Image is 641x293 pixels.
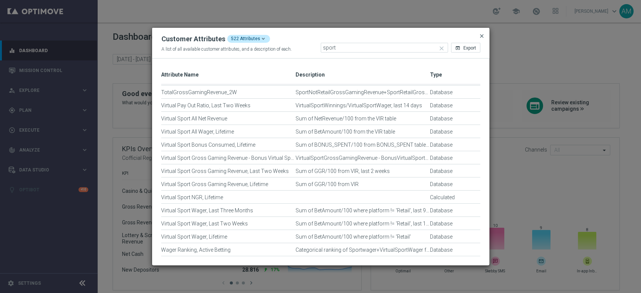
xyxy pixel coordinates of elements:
[430,72,442,78] span: Type
[321,43,448,53] input: Quick find
[161,89,296,102] div: TotalGrossGamingRevenue_2W
[430,116,452,122] span: Database
[161,230,480,243] div: Press SPACE to select this row.
[161,217,480,230] div: Press SPACE to select this row.
[296,102,430,115] div: VirtualSportWinnings/VirtualSportWager, last 14 days
[430,155,452,161] div: Type
[161,86,480,99] div: Press SPACE to select this row.
[430,194,455,201] span: Calculated
[161,151,480,164] div: Press SPACE to select this row.
[296,234,430,246] div: Sum of BetAmount/100 where platform != 'Retail'
[479,33,485,39] span: close
[227,35,270,43] div: 522 Attributes
[161,194,296,207] div: Virtual Sport NGR, Lifetime
[296,72,325,78] span: Description
[430,102,452,109] div: Type
[161,125,480,138] div: Press SPACE to select this row.
[430,221,452,227] div: Type
[430,168,452,174] div: Type
[161,168,296,181] div: Virtual Sport Gross Gaming Revenue, Last Two Weeks
[430,207,452,214] span: Database
[161,138,480,151] div: Press SPACE to select this row.
[430,142,452,148] span: Database
[430,168,452,174] span: Database
[430,194,455,201] div: Type
[296,116,430,128] div: Sum of NetRevenue/100 from the VIR table
[161,116,296,128] div: Virtual Sport All Net Revenue
[430,181,452,188] div: Type
[430,234,452,240] div: Type
[161,129,296,141] div: Virtual Sport All Wager, Lifetime
[161,112,480,125] div: Press SPACE to select this row.
[296,181,430,194] div: Sum of GGR/100 from VIR
[430,116,452,122] div: Type
[430,221,452,227] span: Database
[430,207,452,214] div: Type
[161,177,480,191] div: Press SPACE to select this row.
[430,89,452,96] span: Database
[430,102,452,109] span: Database
[161,234,296,246] div: Virtual Sport Wager, Lifetime
[430,247,452,253] span: Database
[296,129,430,141] div: Sum of BetAmount/100 from the VIR table
[161,164,480,177] div: Press SPACE to select this row.
[161,221,296,233] div: Virtual Sport Wager, Last Two Weeks
[451,43,480,53] button: open_in_browser Export
[430,129,452,135] div: Type
[296,155,430,168] div: VirtualSportGrossGamingRevenue - BonusVirtualSportWager
[161,102,296,115] div: Virtual Pay Out Ratio, Last Two Weeks
[430,234,452,240] span: Database
[455,45,460,51] i: open_in_browser
[161,181,296,194] div: Virtual Sport Gross Gaming Revenue, Lifetime
[161,207,296,220] div: Virtual Sport Wager, Last Three Months
[296,168,430,181] div: Sum of GGR/100 from VIR, last 2 weeks
[161,99,480,112] div: Press SPACE to select this row.
[161,72,199,78] span: Attribute Name
[161,191,480,204] div: Press SPACE to select this row.
[296,221,430,233] div: Sum of BetAmount/100 where platform != 'Retail', last 14 days
[296,247,430,260] div: Categorical ranking of Sportwager+VirtualSportWager for customers in the Active Betting Lifecycle...
[161,247,296,260] div: Wager Ranking, Active Betting
[463,45,476,51] span: Export
[430,129,452,135] span: Database
[161,35,225,43] div: Customer Attributes
[161,204,480,217] div: Press SPACE to select this row.
[161,155,296,168] div: Virtual Sport Gross Gaming Revenue - Bonus Virtual Sport Wager
[430,142,452,148] div: Type
[430,181,452,188] span: Database
[430,247,452,253] div: Type
[430,155,452,161] span: Database
[430,89,452,96] div: Type
[161,142,296,155] div: Virtual Sport Bonus Consumed, Lifetime
[161,243,480,256] div: Press SPACE to select this row.
[296,89,430,102] div: SportNotRetailGrossGamingRevenue+SportRetailGrossGamingRevenue+BingoGrossGamingRevenue+CasinoGros...
[161,46,321,53] div: A list of all available customer attributes, and a description of each.
[296,207,430,220] div: Sum of BetAmount/100 where platform != 'Retail', last 90 days
[438,45,445,52] i: close
[296,142,430,155] div: Sum of BONUS_SPENT/100 from BONUS_SPENT table where Product Type is one of (Virtual Races)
